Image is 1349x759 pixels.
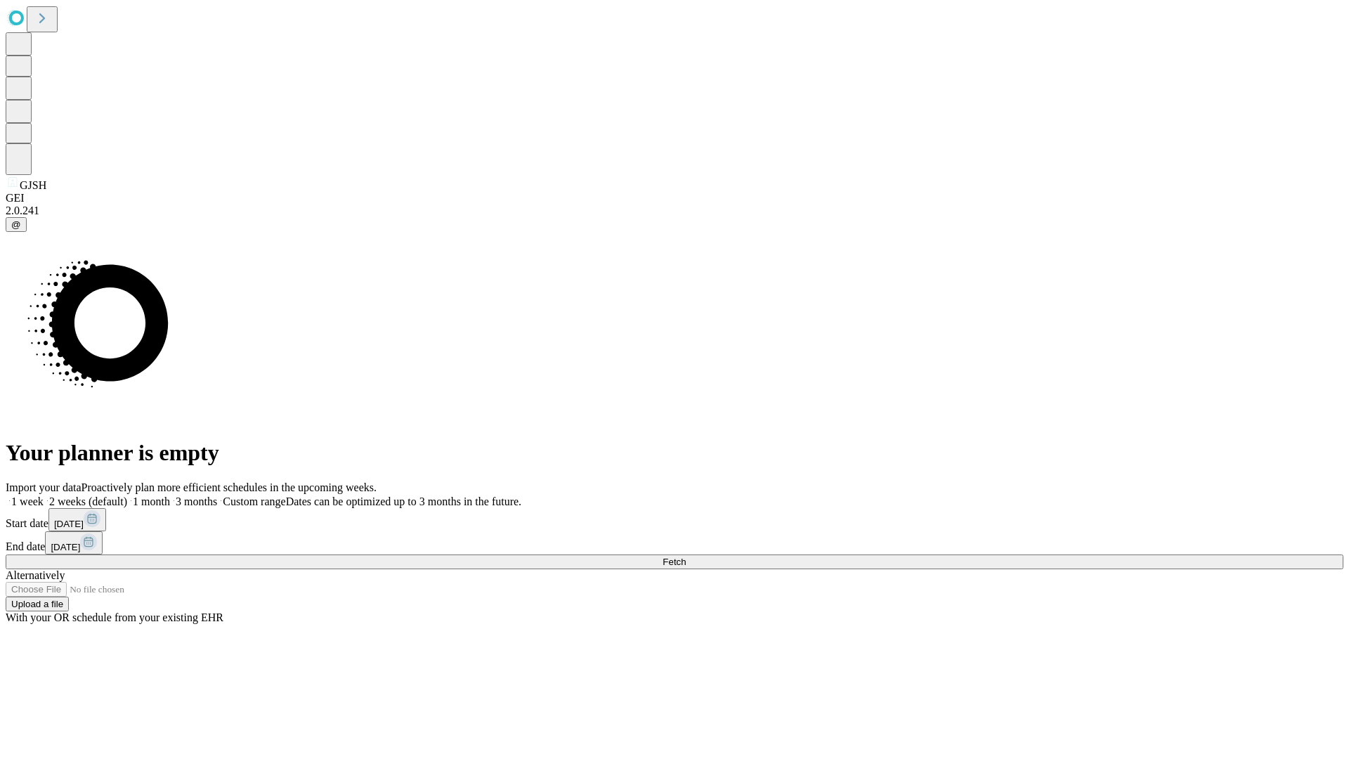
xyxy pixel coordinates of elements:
button: [DATE] [45,531,103,554]
span: [DATE] [54,519,84,529]
span: Alternatively [6,569,65,581]
span: Custom range [223,495,285,507]
span: 1 week [11,495,44,507]
div: Start date [6,508,1343,531]
span: Dates can be optimized up to 3 months in the future. [286,495,521,507]
button: Upload a file [6,597,69,611]
button: @ [6,217,27,232]
h1: Your planner is empty [6,440,1343,466]
div: End date [6,531,1343,554]
span: 3 months [176,495,217,507]
span: 1 month [133,495,170,507]
span: Import your data [6,481,82,493]
span: Proactively plan more efficient schedules in the upcoming weeks. [82,481,377,493]
button: Fetch [6,554,1343,569]
span: With your OR schedule from your existing EHR [6,611,223,623]
span: GJSH [20,179,46,191]
span: [DATE] [51,542,80,552]
span: @ [11,219,21,230]
span: Fetch [663,557,686,567]
span: 2 weeks (default) [49,495,127,507]
div: 2.0.241 [6,205,1343,217]
div: GEI [6,192,1343,205]
button: [DATE] [48,508,106,531]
